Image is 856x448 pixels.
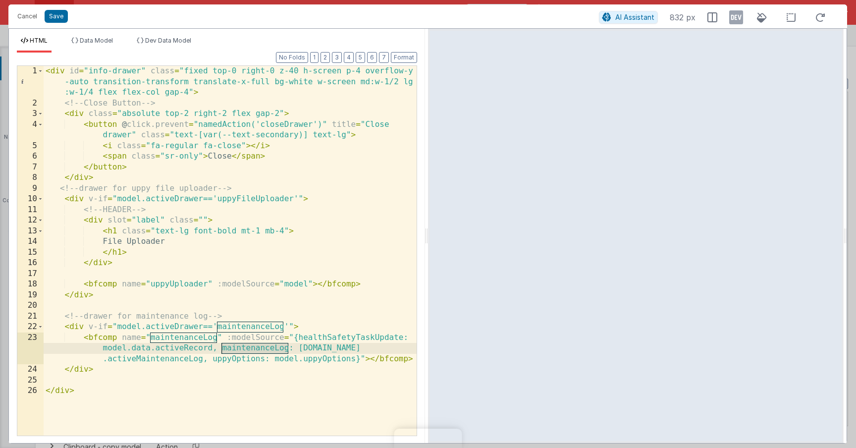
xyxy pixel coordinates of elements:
[17,119,44,141] div: 4
[17,300,44,311] div: 20
[17,247,44,258] div: 15
[17,269,44,280] div: 17
[332,52,342,63] button: 3
[17,66,44,98] div: 1
[17,194,44,205] div: 10
[17,311,44,322] div: 21
[17,162,44,173] div: 7
[599,11,658,24] button: AI Assistant
[17,322,44,333] div: 22
[17,151,44,162] div: 6
[17,183,44,194] div: 9
[391,52,417,63] button: Format
[17,226,44,237] div: 13
[17,386,44,396] div: 26
[615,13,654,21] span: AI Assistant
[356,52,365,63] button: 5
[17,141,44,152] div: 5
[17,258,44,269] div: 16
[30,37,48,44] span: HTML
[45,10,68,23] button: Save
[17,290,44,301] div: 19
[379,52,389,63] button: 7
[145,37,191,44] span: Dev Data Model
[12,9,42,23] button: Cancel
[17,375,44,386] div: 25
[367,52,377,63] button: 6
[80,37,113,44] span: Data Model
[17,236,44,247] div: 14
[17,205,44,216] div: 11
[310,52,319,63] button: 1
[17,333,44,365] div: 23
[17,109,44,119] div: 3
[17,172,44,183] div: 8
[344,52,354,63] button: 4
[321,52,330,63] button: 2
[670,11,695,23] span: 832 px
[17,364,44,375] div: 24
[276,52,308,63] button: No Folds
[17,279,44,290] div: 18
[17,215,44,226] div: 12
[17,98,44,109] div: 2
